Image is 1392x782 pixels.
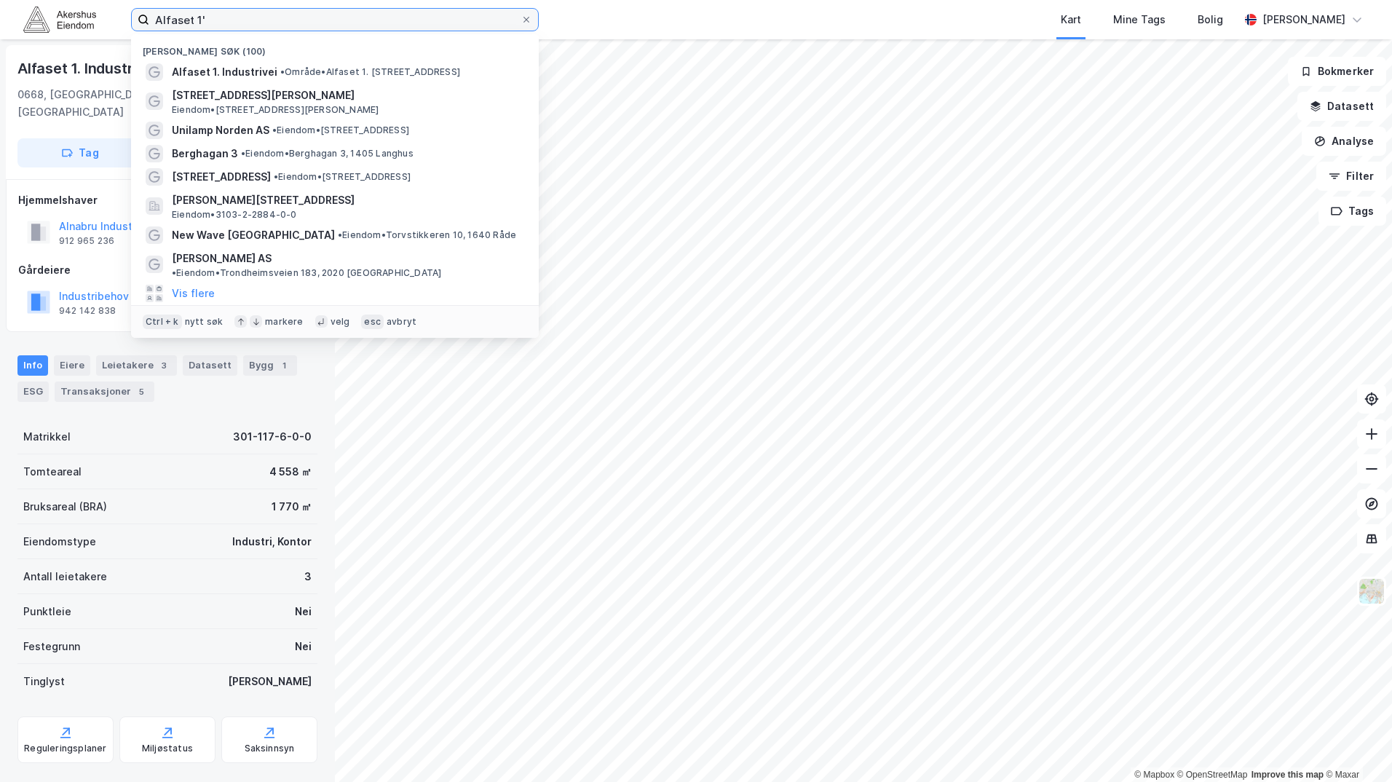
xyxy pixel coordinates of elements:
span: Eiendom • 3103-2-2884-0-0 [172,209,297,221]
iframe: Chat Widget [1319,712,1392,782]
div: Kart [1061,11,1081,28]
span: • [172,267,176,278]
span: Unilamp Norden AS [172,122,269,139]
div: velg [331,316,350,328]
span: • [274,171,278,182]
div: 4 558 ㎡ [269,463,312,481]
div: esc [361,315,384,329]
div: nytt søk [185,316,224,328]
div: 3 [157,358,171,373]
div: 301-117-6-0-0 [233,428,312,446]
div: avbryt [387,316,416,328]
span: • [272,125,277,135]
span: [STREET_ADDRESS][PERSON_NAME] [172,87,521,104]
div: 5 [134,384,149,399]
span: • [241,148,245,159]
button: Datasett [1297,92,1386,121]
span: New Wave [GEOGRAPHIC_DATA] [172,226,335,244]
div: Gårdeiere [18,261,317,279]
a: Improve this map [1251,770,1324,780]
button: Filter [1316,162,1386,191]
div: markere [265,316,303,328]
div: Mine Tags [1113,11,1166,28]
div: Miljøstatus [142,743,193,754]
a: Mapbox [1134,770,1174,780]
button: Analyse [1302,127,1386,156]
div: Leietakere [96,355,177,376]
div: Antall leietakere [23,568,107,585]
div: Datasett [183,355,237,376]
div: Transaksjoner [55,382,154,402]
div: Kontrollprogram for chat [1319,712,1392,782]
div: Bruksareal (BRA) [23,498,107,516]
input: Søk på adresse, matrikkel, gårdeiere, leietakere eller personer [149,9,521,31]
div: Punktleie [23,603,71,620]
span: [PERSON_NAME] AS [172,250,272,267]
div: Saksinnsyn [245,743,295,754]
img: Z [1358,577,1385,605]
div: [PERSON_NAME] [228,673,312,690]
div: 1 [277,358,291,373]
div: Festegrunn [23,638,80,655]
div: Eiendomstype [23,533,96,550]
div: 0668, [GEOGRAPHIC_DATA], [GEOGRAPHIC_DATA] [17,86,207,121]
span: Eiendom • [STREET_ADDRESS][PERSON_NAME] [172,104,379,116]
span: Alfaset 1. Industrivei [172,63,277,81]
a: OpenStreetMap [1177,770,1248,780]
span: Eiendom • [STREET_ADDRESS] [274,171,411,183]
span: • [338,229,342,240]
div: [PERSON_NAME] [1262,11,1345,28]
div: [PERSON_NAME] søk (100) [131,34,539,60]
div: 912 965 236 [59,235,114,247]
span: Område • Alfaset 1. [STREET_ADDRESS] [280,66,460,78]
div: ESG [17,382,49,402]
div: 1 770 ㎡ [272,498,312,516]
span: Eiendom • Berghagan 3, 1405 Langhus [241,148,414,159]
div: Tinglyst [23,673,65,690]
div: Nei [295,603,312,620]
button: Vis flere [172,285,215,302]
div: Industri, Kontor [232,533,312,550]
span: Eiendom • Torvstikkeren 10, 1640 Råde [338,229,516,241]
div: Nei [295,638,312,655]
span: [PERSON_NAME][STREET_ADDRESS] [172,191,521,209]
div: Info [17,355,48,376]
div: Hjemmelshaver [18,191,317,209]
button: Tag [17,138,143,167]
span: Eiendom • Trondheimsveien 183, 2020 [GEOGRAPHIC_DATA] [172,267,441,279]
div: Matrikkel [23,428,71,446]
button: Tags [1318,197,1386,226]
div: Ctrl + k [143,315,182,329]
div: Bolig [1198,11,1223,28]
span: Berghagan 3 [172,145,238,162]
span: [STREET_ADDRESS] [172,168,271,186]
div: 3 [304,568,312,585]
div: Tomteareal [23,463,82,481]
div: Bygg [243,355,297,376]
div: 942 142 838 [59,305,116,317]
span: • [280,66,285,77]
div: Alfaset 1. Industrivei 7 [17,57,172,80]
div: Reguleringsplaner [24,743,106,754]
button: Bokmerker [1288,57,1386,86]
img: akershus-eiendom-logo.9091f326c980b4bce74ccdd9f866810c.svg [23,7,96,32]
div: Eiere [54,355,90,376]
span: Eiendom • [STREET_ADDRESS] [272,125,409,136]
